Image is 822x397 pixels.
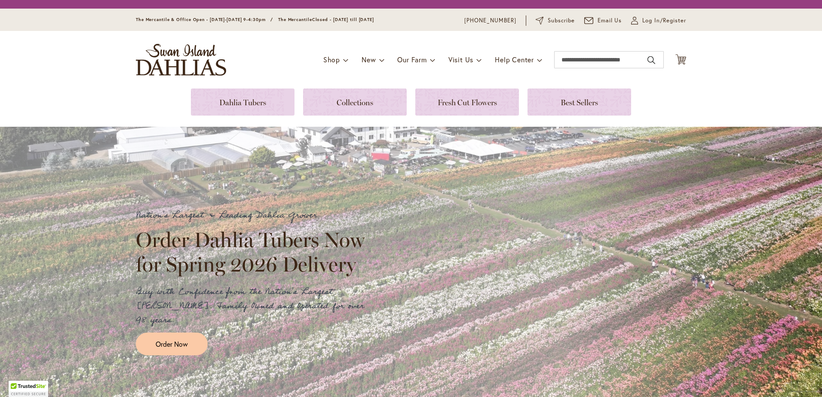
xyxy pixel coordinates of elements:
[548,16,575,25] span: Subscribe
[136,17,312,22] span: The Mercantile & Office Open - [DATE]-[DATE] 9-4:30pm / The Mercantile
[136,333,208,355] a: Order Now
[598,16,622,25] span: Email Us
[136,228,372,276] h2: Order Dahlia Tubers Now for Spring 2026 Delivery
[136,208,372,223] p: Nation's Largest & Leading Dahlia Grower
[464,16,516,25] a: [PHONE_NUMBER]
[642,16,686,25] span: Log In/Register
[362,55,376,64] span: New
[312,17,374,22] span: Closed - [DATE] till [DATE]
[397,55,426,64] span: Our Farm
[9,381,48,397] div: TrustedSite Certified
[156,339,188,349] span: Order Now
[536,16,575,25] a: Subscribe
[323,55,340,64] span: Shop
[136,285,372,327] p: Buy with Confidence from the Nation's Largest [PERSON_NAME]. Family Owned and Operated for over 9...
[647,53,655,67] button: Search
[136,44,226,76] a: store logo
[631,16,686,25] a: Log In/Register
[584,16,622,25] a: Email Us
[495,55,534,64] span: Help Center
[448,55,473,64] span: Visit Us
